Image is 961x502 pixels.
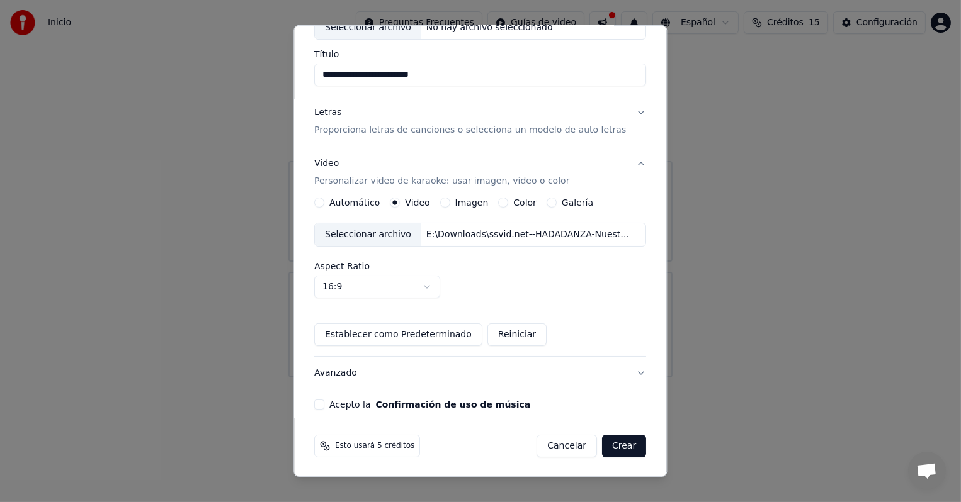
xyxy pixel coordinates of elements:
[421,228,635,241] div: E:\Downloads\ssvid.net--HADADANZA-Nuestro-caminar-Oficial_1080p.mp4
[421,21,558,34] div: No hay archivo seleccionado
[314,262,646,271] label: Aspect Ratio
[335,441,414,451] span: Esto usará 5 créditos
[406,198,430,207] label: Video
[376,400,531,409] button: Acepto la
[314,106,341,119] div: Letras
[315,16,421,39] div: Seleccionar archivo
[314,357,646,389] button: Avanzado
[315,223,421,246] div: Seleccionar archivo
[455,198,489,207] label: Imagen
[487,323,547,346] button: Reiniciar
[329,400,530,409] label: Acepto la
[602,435,646,457] button: Crear
[329,198,380,207] label: Automático
[537,435,598,457] button: Cancelar
[314,175,569,187] p: Personalizar video de karaoke: usar imagen, video o color
[314,157,569,187] div: Video
[514,198,537,207] label: Color
[314,198,646,356] div: VideoPersonalizar video de karaoke: usar imagen, video o color
[314,96,646,147] button: LetrasProporciona letras de canciones o selecciona un modelo de auto letras
[562,198,593,207] label: Galería
[314,323,482,346] button: Establecer como Predeterminado
[314,124,626,137] p: Proporciona letras de canciones o selecciona un modelo de auto letras
[314,147,646,198] button: VideoPersonalizar video de karaoke: usar imagen, video o color
[314,50,646,59] label: Título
